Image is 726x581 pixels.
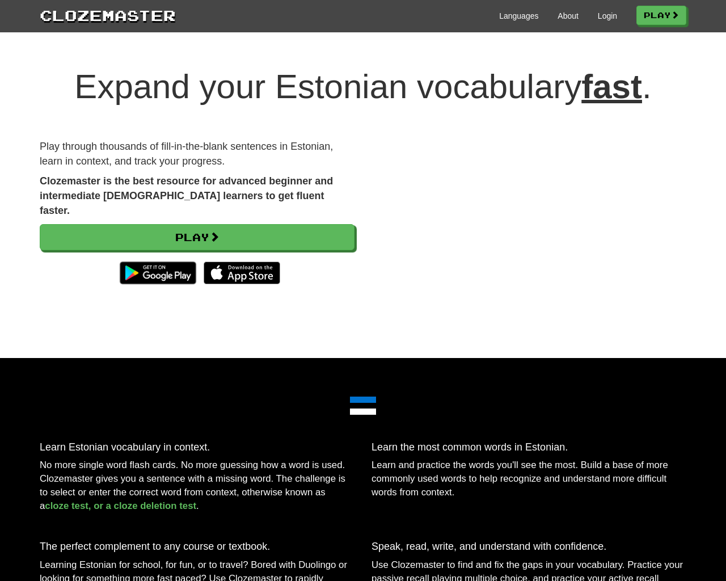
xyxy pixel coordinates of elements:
[499,10,538,22] a: Languages
[40,224,354,250] a: Play
[372,458,686,499] p: Learn and practice the words you'll see the most. Build a base of more commonly used words to hel...
[40,442,354,453] h3: Learn Estonian vocabulary in context.
[40,68,686,106] h1: Expand your Estonian vocabulary .
[581,68,642,106] u: fast
[40,175,333,216] strong: Clozemaster is the best resource for advanced beginner and intermediate [DEMOGRAPHIC_DATA] learne...
[598,10,617,22] a: Login
[372,541,686,553] h3: Speak, read, write, and understand with confidence.
[40,541,354,553] h3: The perfect complement to any course or textbook.
[636,6,686,25] a: Play
[40,140,354,169] p: Play through thousands of fill-in-the-blank sentences in Estonian, learn in context, and track yo...
[45,500,196,511] a: cloze test, or a cloze deletion test
[372,442,686,453] h3: Learn the most common words in Estonian.
[40,458,354,513] p: No more single word flash cards. No more guessing how a word is used. Clozemaster gives you a sen...
[558,10,579,22] a: About
[40,5,176,26] a: Clozemaster
[204,262,280,284] img: Download_on_the_App_Store_Badge_US-UK_135x40-25178aeef6eb6b83b96f5f2d004eda3bffbb37122de64afbaef7...
[114,256,202,290] img: Get it on Google Play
